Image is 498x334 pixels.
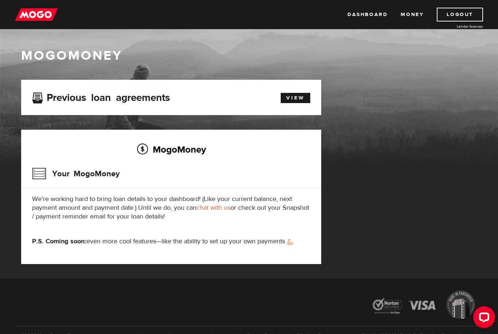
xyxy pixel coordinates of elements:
img: strong arm emoji [287,239,293,245]
a: Logout [437,8,483,21]
a: Lender licences [428,24,483,29]
p: We're working hard to bring loan details to your dashboard! (Like your current balance, next paym... [32,195,310,221]
p: even more cool features—like the ability to set up your own payments [32,237,310,246]
h3: Your MogoMoney [32,164,120,183]
h3: Previous loan agreements [32,92,170,101]
strong: P.S. Coming soon: [32,237,86,245]
img: mogo_logo-11ee424be714fa7cbb0f0f49df9e16ec.png [15,8,58,21]
h2: MogoMoney [32,142,310,157]
h1: MogoMoney [21,48,477,63]
a: View [281,93,310,103]
a: chat with us [197,204,230,212]
a: Dashboard [347,8,388,21]
a: Money [401,8,424,21]
iframe: LiveChat chat widget [467,303,498,334]
img: legal-icons-92a2ffecb4d32d839781d1b4e4802d7b.png [366,285,482,326]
